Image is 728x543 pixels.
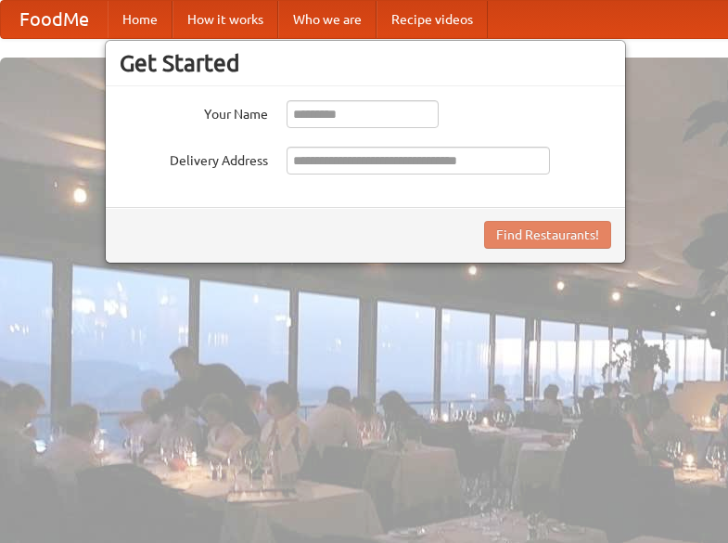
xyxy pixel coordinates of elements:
[484,221,611,249] button: Find Restaurants!
[120,100,268,123] label: Your Name
[108,1,172,38] a: Home
[1,1,108,38] a: FoodMe
[172,1,278,38] a: How it works
[120,49,611,77] h3: Get Started
[120,147,268,170] label: Delivery Address
[377,1,488,38] a: Recipe videos
[278,1,377,38] a: Who we are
